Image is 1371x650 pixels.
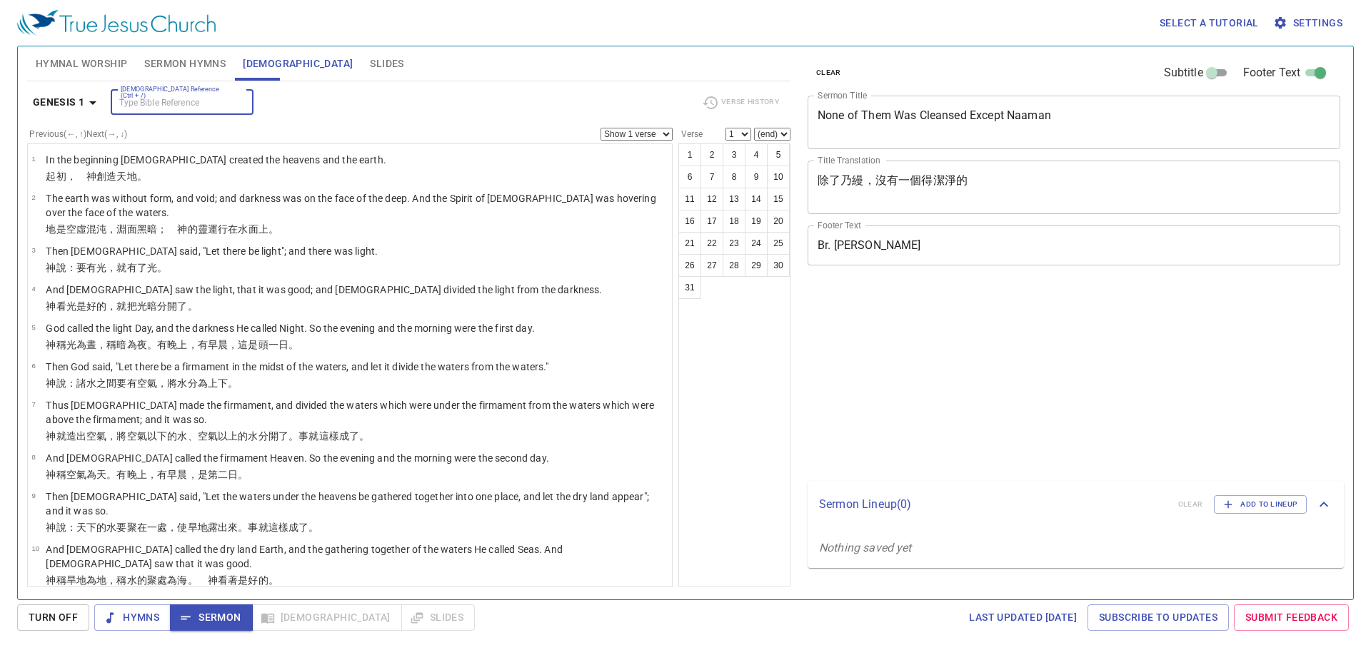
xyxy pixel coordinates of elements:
[723,143,745,166] button: 3
[248,223,278,235] wh4325: 面
[818,173,1330,200] textarea: 除了乃縵，沒有一個得潔淨的
[238,469,248,480] wh3117: 。
[1276,14,1342,32] span: Settings
[188,574,278,586] wh3220: 。 神
[46,321,535,335] p: God called the light Day, and the darkness He called Night. So the evening and the morning were t...
[147,300,198,312] wh216: 暗
[106,300,197,312] wh2896: ，就把光
[56,522,319,533] wh430: 說
[802,280,1235,475] iframe: from-child
[31,246,35,254] span: 3
[127,171,147,182] wh8064: 地
[106,609,159,626] span: Hymns
[46,360,548,374] p: Then God said, "Let there be a firmament in the midst of the waters, and let it divide the waters...
[723,232,745,255] button: 23
[969,609,1077,626] span: Last updated [DATE]
[31,285,35,293] span: 4
[46,222,668,236] p: 地
[127,223,278,235] wh8415: 面
[96,339,298,350] wh3117: ，稱
[144,55,226,73] span: Sermon Hymns
[127,339,299,350] wh2822: 為夜
[46,191,668,220] p: The earth was without form, and void; and darkness was on the face of the deep. And the Spirit of...
[218,574,278,586] wh430: 看著
[258,430,370,442] wh4325: 分開了
[157,574,278,586] wh4723: 處為海
[288,430,369,442] wh914: 。事就這樣成了
[1154,10,1265,36] button: Select a tutorial
[1270,10,1348,36] button: Settings
[116,339,298,350] wh7121: 暗
[723,166,745,188] button: 8
[66,171,147,182] wh7225: ， 神
[66,300,198,312] wh7220: 光
[46,520,668,534] p: 神
[31,362,35,370] span: 6
[106,262,167,273] wh216: ，就有了光
[767,188,790,210] button: 15
[66,522,319,533] wh559: ：天
[86,522,318,533] wh8064: 下的水
[678,210,701,233] button: 16
[208,223,278,235] wh7307: 運行
[745,166,768,188] button: 9
[66,469,248,480] wh7121: 空氣
[86,223,278,235] wh8414: 混沌
[157,377,238,389] wh7549: ，將水
[188,339,299,350] wh6153: ，有早晨
[66,574,278,586] wh7121: 旱地
[268,574,278,586] wh2896: 。
[188,377,238,389] wh4325: 分
[188,469,248,480] wh1242: ，是第二
[1234,604,1349,631] a: Submit Feedback
[56,262,168,273] wh430: 說
[137,171,147,182] wh776: 。
[767,210,790,233] button: 20
[56,223,278,235] wh776: 是
[678,276,701,299] button: 31
[106,430,369,442] wh7549: ，將空氣
[27,89,108,116] button: Genesis 1
[56,339,299,350] wh430: 稱
[819,496,1167,513] p: Sermon Lineup ( 0 )
[31,453,35,461] span: 8
[46,283,602,297] p: And [DEMOGRAPHIC_DATA] saw the light, that it was good; and [DEMOGRAPHIC_DATA] divided the light ...
[36,55,128,73] span: Hymnal Worship
[31,544,39,552] span: 10
[46,169,386,183] p: 起初
[745,232,768,255] button: 24
[678,166,701,188] button: 6
[56,300,198,312] wh430: 看
[56,574,278,586] wh430: 稱
[157,522,318,533] wh259: 處
[218,430,369,442] wh7549: 以上
[46,573,668,587] p: 神
[1088,604,1229,631] a: Subscribe to Updates
[115,94,226,111] input: Type Bible Reference
[723,188,745,210] button: 13
[228,469,248,480] wh8145: 日
[46,451,548,465] p: And [DEMOGRAPHIC_DATA] called the firmament Heaven. So the evening and the morning were the secon...
[66,223,278,235] wh1961: 空虛
[46,337,535,352] p: 神
[370,55,403,73] span: Slides
[243,55,353,73] span: [DEMOGRAPHIC_DATA]
[745,143,768,166] button: 4
[96,171,147,182] wh430: 創造
[46,376,548,390] p: 神
[106,469,248,480] wh8064: 。有晚上
[258,223,278,235] wh6440: 上
[86,430,369,442] wh6213: 空氣
[46,153,386,167] p: In the beginning [DEMOGRAPHIC_DATA] created the heavens and the earth.
[17,604,89,631] button: Turn Off
[46,429,668,443] p: 神
[678,232,701,255] button: 21
[94,604,171,631] button: Hymns
[170,604,252,631] button: Sermon
[167,430,369,442] wh8478: 的水
[96,262,167,273] wh1961: 光
[127,574,278,586] wh7121: 水
[46,244,378,258] p: Then [DEMOGRAPHIC_DATA] said, "Let there be light"; and there was light.
[29,130,127,138] label: Previous (←, ↑) Next (→, ↓)
[46,542,668,571] p: And [DEMOGRAPHIC_DATA] called the dry land Earth, and the gathering together of the waters He cal...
